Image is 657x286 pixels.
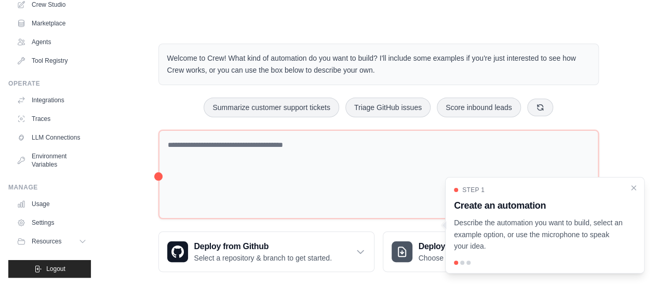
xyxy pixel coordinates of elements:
[345,98,431,117] button: Triage GitHub issues
[605,236,657,286] iframe: Chat Widget
[12,196,91,212] a: Usage
[194,240,332,253] h3: Deploy from Github
[194,253,332,263] p: Select a repository & branch to get started.
[46,265,65,273] span: Logout
[8,260,91,278] button: Logout
[419,253,506,263] p: Choose a zip file to upload.
[12,233,91,250] button: Resources
[12,15,91,32] a: Marketplace
[32,237,61,246] span: Resources
[12,148,91,173] a: Environment Variables
[629,184,638,192] button: Close walkthrough
[12,34,91,50] a: Agents
[419,240,506,253] h3: Deploy from zip file
[12,111,91,127] a: Traces
[462,186,485,194] span: Step 1
[437,98,521,117] button: Score inbound leads
[12,129,91,146] a: LLM Connections
[454,198,623,213] h3: Create an automation
[12,92,91,108] a: Integrations
[167,52,590,76] p: Welcome to Crew! What kind of automation do you want to build? I'll include some examples if you'...
[12,52,91,69] a: Tool Registry
[12,214,91,231] a: Settings
[8,183,91,192] div: Manage
[204,98,339,117] button: Summarize customer support tickets
[454,217,623,252] p: Describe the automation you want to build, select an example option, or use the microphone to spe...
[8,79,91,88] div: Operate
